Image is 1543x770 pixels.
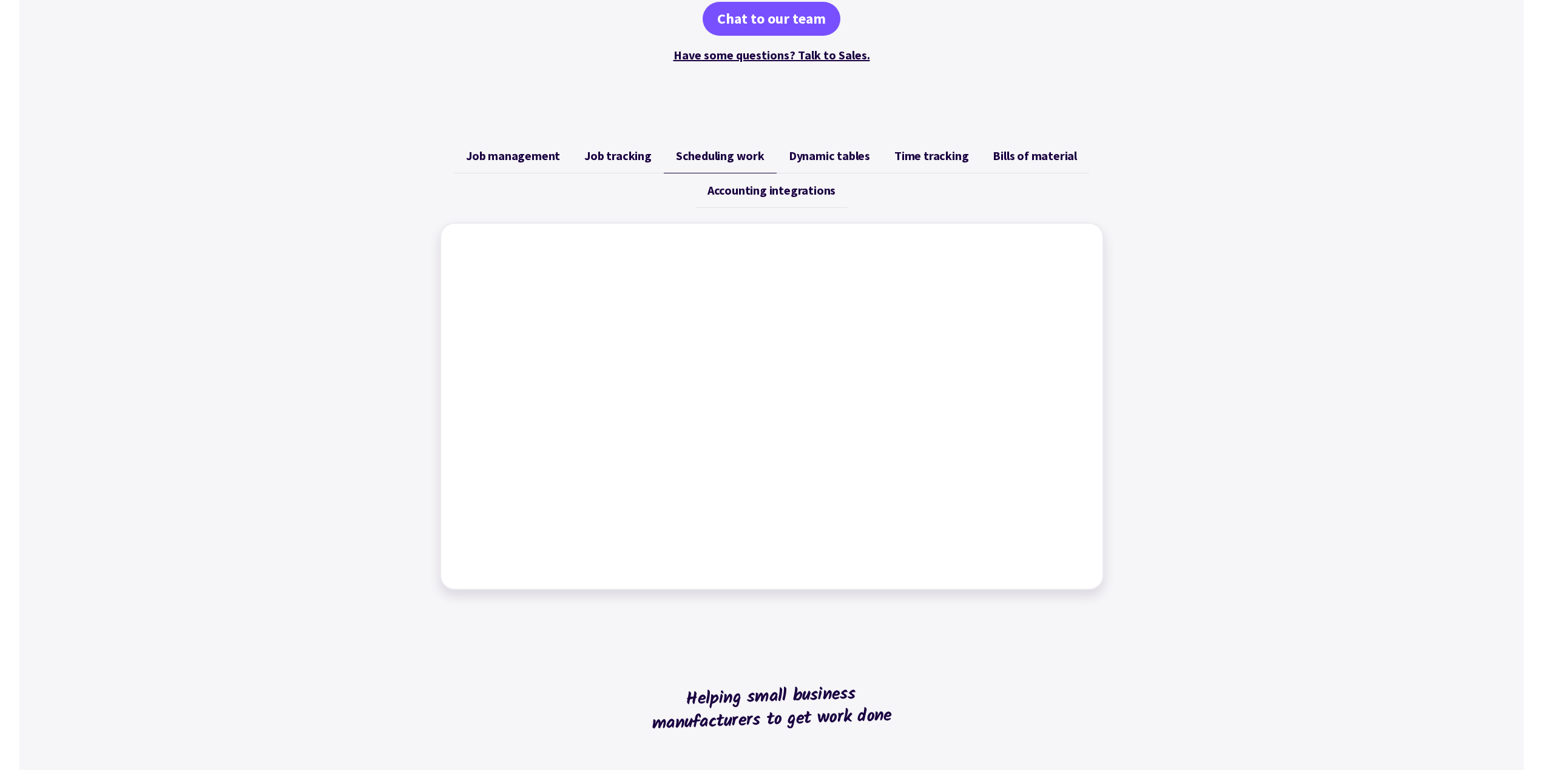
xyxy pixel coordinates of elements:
span: Bills of material [993,149,1077,163]
span: Scheduling work [676,149,765,163]
iframe: Factory - Scheduling work and events using Planner [453,236,1090,577]
span: Time tracking [894,149,968,163]
span: Job management [466,149,560,163]
a: Chat to our team [703,2,840,36]
span: Accounting integrations [707,183,836,198]
a: Have some questions? Talk to Sales. [674,47,870,62]
span: Job tracking [584,149,652,163]
span: Dynamic tables [789,149,870,163]
iframe: Chat Widget [1335,639,1543,770]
